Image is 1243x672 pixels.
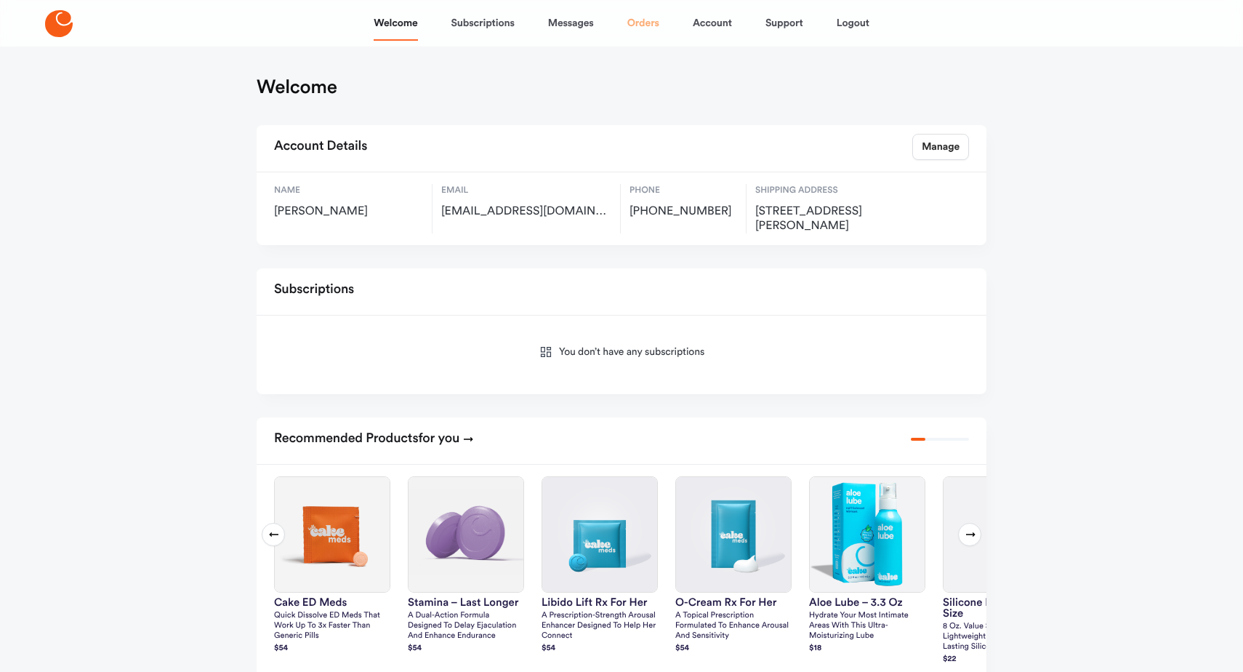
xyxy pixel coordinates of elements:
h1: Welcome [257,76,337,99]
img: O-Cream Rx for Her [676,477,791,592]
span: harshkapoor316@gmail.com [441,204,611,219]
strong: $ 54 [274,644,288,652]
strong: $ 54 [542,644,555,652]
h3: Cake ED Meds [274,597,390,608]
span: Shipping Address [755,184,912,197]
h2: Subscriptions [274,277,354,303]
p: Hydrate your most intimate areas with this ultra-moisturizing lube [809,611,925,641]
a: Aloe Lube – 3.3 ozAloe Lube – 3.3 ozHydrate your most intimate areas with this ultra-moisturizing... [809,476,925,655]
h3: Stamina – Last Longer [408,597,524,608]
a: Cake ED MedsCake ED MedsQuick dissolve ED Meds that work up to 3x faster than generic pills$54 [274,476,390,655]
a: Support [765,6,803,41]
a: Orders [627,6,659,41]
span: [PERSON_NAME] [274,204,423,219]
p: 8 oz. Value size ultra lightweight, extremely long-lasting silicone formula [943,622,1059,652]
span: Phone [629,184,737,197]
h2: Recommended Products [274,426,474,452]
a: O-Cream Rx for HerO-Cream Rx for HerA topical prescription formulated to enhance arousal and sens... [675,476,792,655]
strong: $ 54 [675,644,689,652]
img: Stamina – Last Longer [409,477,523,592]
p: A topical prescription formulated to enhance arousal and sensitivity [675,611,792,641]
span: Email [441,184,611,197]
a: Subscriptions [451,6,515,41]
h3: Libido Lift Rx For Her [542,597,658,608]
img: Cake ED Meds [275,477,390,592]
a: Account [693,6,732,41]
a: Logout [837,6,869,41]
span: Name [274,184,423,197]
a: Messages [548,6,594,41]
a: Manage [912,134,969,160]
p: A prescription-strength arousal enhancer designed to help her connect [542,611,658,641]
p: Quick dissolve ED Meds that work up to 3x faster than generic pills [274,611,390,641]
h3: silicone lube – value size [943,597,1059,619]
a: Welcome [374,6,417,41]
h3: O-Cream Rx for Her [675,597,792,608]
h3: Aloe Lube – 3.3 oz [809,597,925,608]
strong: $ 54 [408,644,422,652]
span: 320 Crescent Village Circle, 1386, San Jose, US, 95134 [755,204,912,233]
a: silicone lube – value sizesilicone lube – value size8 oz. Value size ultra lightweight, extremely... [943,476,1059,666]
p: A dual-action formula designed to delay ejaculation and enhance endurance [408,611,524,641]
a: Stamina – Last LongerStamina – Last LongerA dual-action formula designed to delay ejaculation and... [408,476,524,655]
img: Aloe Lube – 3.3 oz [810,477,925,592]
strong: $ 18 [809,644,821,652]
img: Libido Lift Rx For Her [542,477,657,592]
img: silicone lube – value size [944,477,1058,592]
span: for you [419,432,460,445]
a: Libido Lift Rx For HerLibido Lift Rx For HerA prescription-strength arousal enhancer designed to ... [542,476,658,655]
h2: Account Details [274,134,367,160]
span: [PHONE_NUMBER] [629,204,737,219]
div: You don’t have any subscriptions [274,327,969,383]
strong: $ 22 [943,655,957,663]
